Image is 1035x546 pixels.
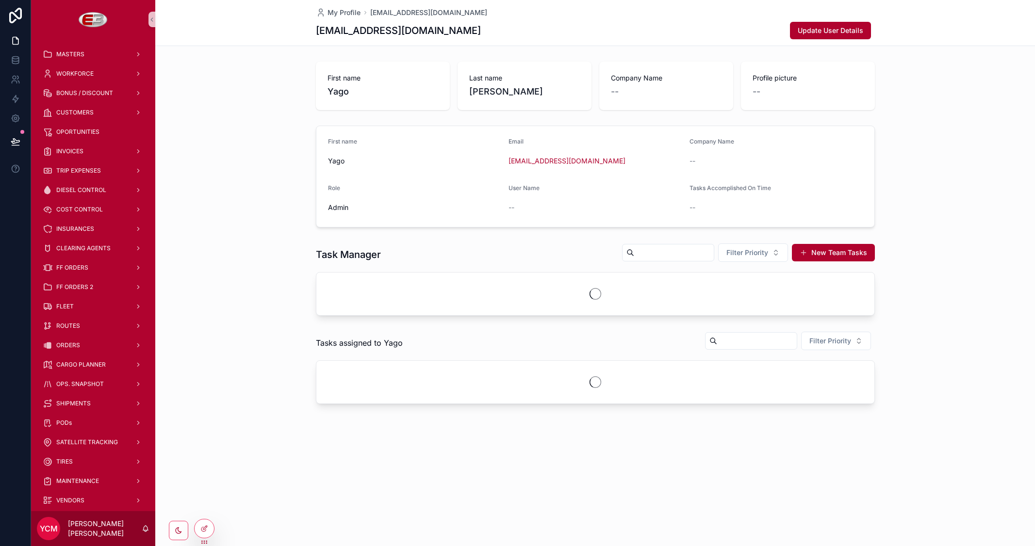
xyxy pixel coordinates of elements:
[56,70,94,78] span: WORKFORCE
[798,26,863,35] span: Update User Details
[37,220,149,238] a: INSURANCES
[37,472,149,490] a: MAINTENANCE
[37,46,149,63] a: MASTERS
[37,414,149,432] a: PODs
[690,138,734,145] span: Company Name
[56,147,83,155] span: INVOICES
[56,477,99,485] span: MAINTENANCE
[56,50,84,58] span: MASTERS
[316,8,361,17] a: My Profile
[690,203,695,212] span: --
[56,244,111,252] span: CLEARING AGENTS
[56,419,72,427] span: PODs
[328,203,348,212] span: Admin
[37,65,149,82] a: WORKFORCE
[316,337,403,349] span: Tasks assigned to Yago
[56,303,74,310] span: FLEET
[753,85,760,98] span: --
[37,375,149,393] a: OPS. SNAPSHOT
[370,8,487,17] a: [EMAIL_ADDRESS][DOMAIN_NAME]
[37,240,149,257] a: CLEARING AGENTS
[56,264,88,272] span: FF ORDERS
[328,156,501,166] span: Yago
[753,73,863,83] span: Profile picture
[37,337,149,354] a: ORDERS
[690,156,695,166] span: --
[611,73,722,83] span: Company Name
[509,156,625,166] a: [EMAIL_ADDRESS][DOMAIN_NAME]
[37,201,149,218] a: COST CONTROL
[37,162,149,179] a: TRIP EXPENSES
[56,128,99,136] span: OPORTUNITIES
[68,519,142,538] p: [PERSON_NAME] [PERSON_NAME]
[56,458,73,466] span: TIRES
[790,22,871,39] button: Update User Details
[37,104,149,121] a: CUSTOMERS
[40,523,58,534] span: YCM
[328,184,340,192] span: Role
[509,184,540,192] span: User Name
[56,89,113,97] span: BONUS / DISCOUNT
[37,84,149,102] a: BONUS / DISCOUNT
[56,225,94,233] span: INSURANCES
[56,167,101,175] span: TRIP EXPENSES
[37,395,149,412] a: SHIPMENTS
[328,8,361,17] span: My Profile
[56,400,91,407] span: SHIPMENTS
[56,186,106,194] span: DIESEL CONTROL
[56,109,94,116] span: CUSTOMERS
[37,123,149,141] a: OPORTUNITIES
[37,298,149,315] a: FLEET
[328,138,357,145] span: First name
[56,438,118,446] span: SATELLITE TRACKING
[792,244,875,261] button: New Team Tasks
[56,497,84,504] span: VENDORS
[79,12,108,27] img: App logo
[31,39,155,511] div: scrollable content
[56,380,104,388] span: OPS. SNAPSHOT
[56,322,80,330] span: ROUTES
[37,453,149,470] a: TIRES
[611,85,619,98] span: --
[37,259,149,276] a: FF ORDERS
[56,206,103,213] span: COST CONTROL
[726,248,768,257] span: Filter Priority
[37,278,149,296] a: FF ORDERS 2
[37,492,149,509] a: VENDORS
[328,73,438,83] span: First name
[56,341,80,349] span: ORDERS
[328,85,438,98] span: Yago
[469,73,580,83] span: Last name
[801,332,871,350] button: Select Button
[37,434,149,451] a: SATELLITE TRACKING
[37,317,149,335] a: ROUTES
[809,336,851,346] span: Filter Priority
[316,248,381,261] h1: Task Manager
[56,283,93,291] span: FF ORDERS 2
[509,138,524,145] span: Email
[56,361,106,369] span: CARGO PLANNER
[690,184,771,192] span: Tasks Accomplished On Time
[469,85,580,98] span: [PERSON_NAME]
[509,203,514,212] span: --
[37,356,149,373] a: CARGO PLANNER
[37,143,149,160] a: INVOICES
[37,181,149,199] a: DIESEL CONTROL
[718,243,788,262] button: Select Button
[316,24,481,37] h1: [EMAIL_ADDRESS][DOMAIN_NAME]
